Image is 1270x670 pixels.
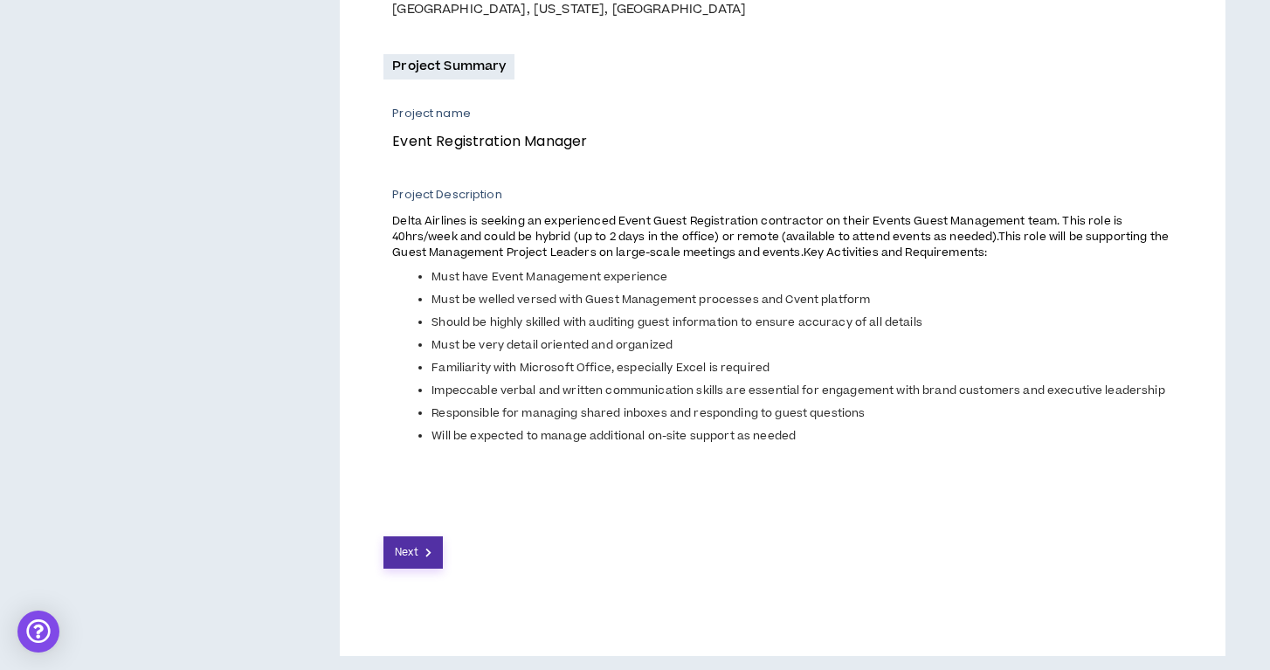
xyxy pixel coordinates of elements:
span: Responsible for managing shared inboxes and responding to guest questions [431,405,865,421]
span: Next [395,544,418,561]
span: Must be very detail oriented and organized [431,337,673,353]
span: Should be highly skilled with auditing guest information to ensure accuracy of all details [431,314,922,330]
span: Must be welled versed with Guest Management processes and Cvent platform [431,292,870,307]
p: Project name [392,106,1168,121]
span: Familiarity with Microsoft Office, especially Excel is required [431,360,770,376]
span: Must have Event Management experience [431,269,667,285]
span: Impeccable verbal and written communication skills are essential for engagement with brand custom... [431,383,1165,398]
span: Will be expected to manage additional on-site support as needed [431,428,796,444]
p: Event Registration Manager [392,130,1168,153]
div: Open Intercom Messenger [17,611,59,653]
span: Delta Airlines is seeking an experienced Event Guest Registration contractor on their Events Gues... [392,213,1169,260]
p: Project Summary [383,54,514,79]
button: Next [383,536,443,569]
p: Project Description [392,187,1181,203]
